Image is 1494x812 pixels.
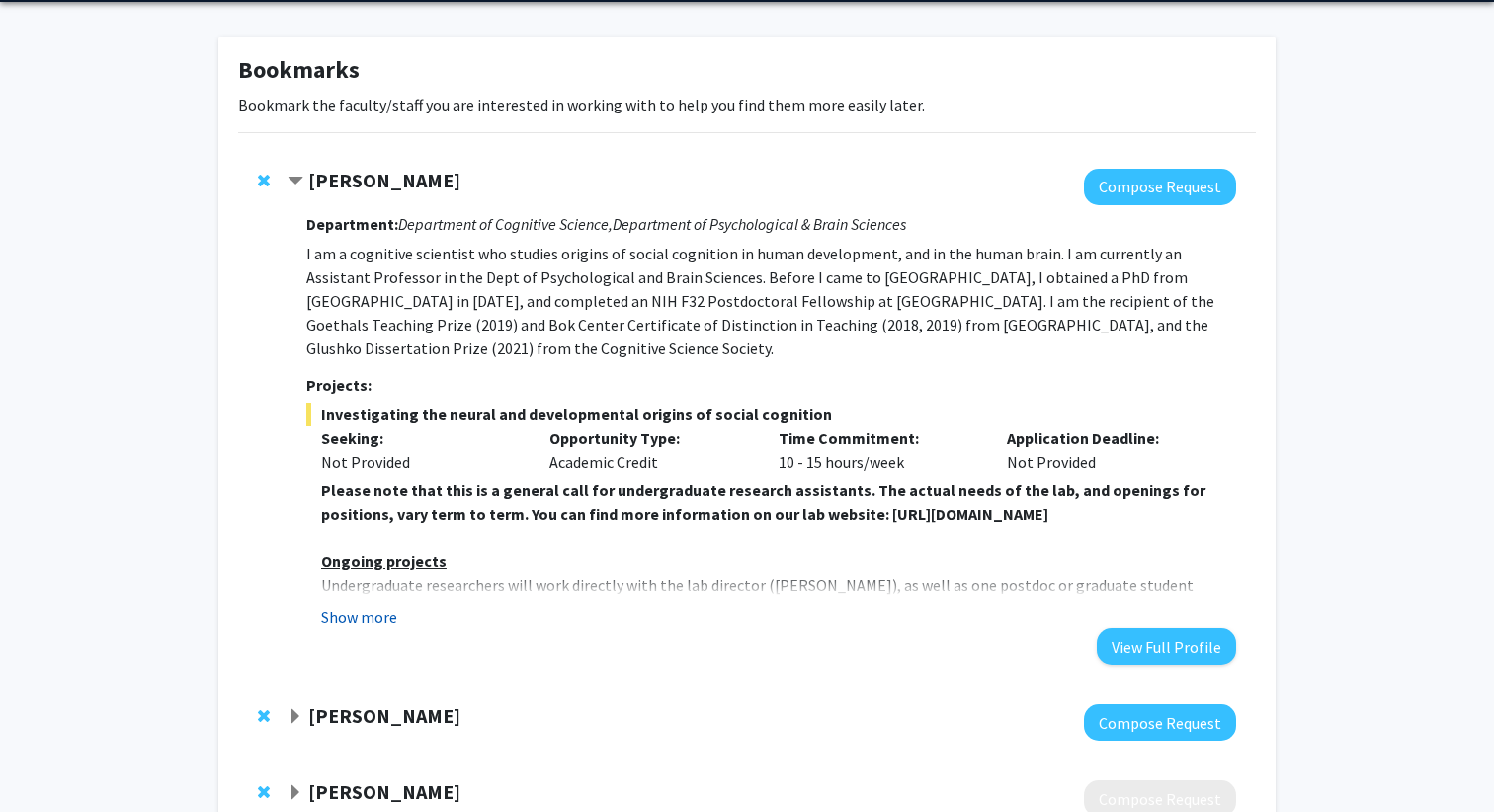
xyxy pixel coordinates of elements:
[288,174,303,189] span: Contract Shari Liu Bookmark
[321,552,447,571] u: Ongoing projects
[308,703,460,728] strong: [PERSON_NAME]
[308,168,460,192] strong: [PERSON_NAME]
[764,426,993,474] div: 10 - 15 hours/week
[321,605,397,628] button: Show more
[549,426,749,450] p: Opportunity Type:
[321,480,1205,524] strong: Please note that this is a general call for undergraduate research assistants. The actual needs o...
[288,785,303,801] span: Expand Mark Wu Bookmark
[15,723,84,797] iframe: Chat
[306,242,1236,360] p: I am a cognitive scientist who studies origins of social cognition in human development, and in t...
[238,56,1256,85] h1: Bookmarks
[613,214,906,234] i: Department of Psychological & Brain Sciences
[258,708,270,724] span: Remove Elise Pas from bookmarks
[535,426,764,474] div: Academic Credit
[306,375,372,395] strong: Projects:
[1097,628,1236,665] button: View Full Profile
[258,784,270,800] span: Remove Mark Wu from bookmarks
[321,575,1228,713] span: Undergraduate researchers will work directly with the lab director ([PERSON_NAME]), as well as on...
[306,403,1236,426] span: Investigating the neural and developmental origins of social cognition
[321,426,521,450] p: Seeking:
[306,214,398,234] strong: Department:
[238,93,1256,116] p: Bookmark the faculty/staff you are interested in working with to help you find them more easily l...
[1084,169,1236,205] button: Compose Request to Shari Liu
[258,173,270,188] span: Remove Shari Liu from bookmarks
[1084,704,1236,741] button: Compose Request to Elise Pas
[992,426,1221,474] div: Not Provided
[779,426,978,450] p: Time Commitment:
[398,214,613,234] i: Department of Cognitive Science,
[1007,426,1206,450] p: Application Deadline:
[308,779,460,804] strong: [PERSON_NAME]
[288,709,303,725] span: Expand Elise Pas Bookmark
[321,450,521,474] div: Not Provided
